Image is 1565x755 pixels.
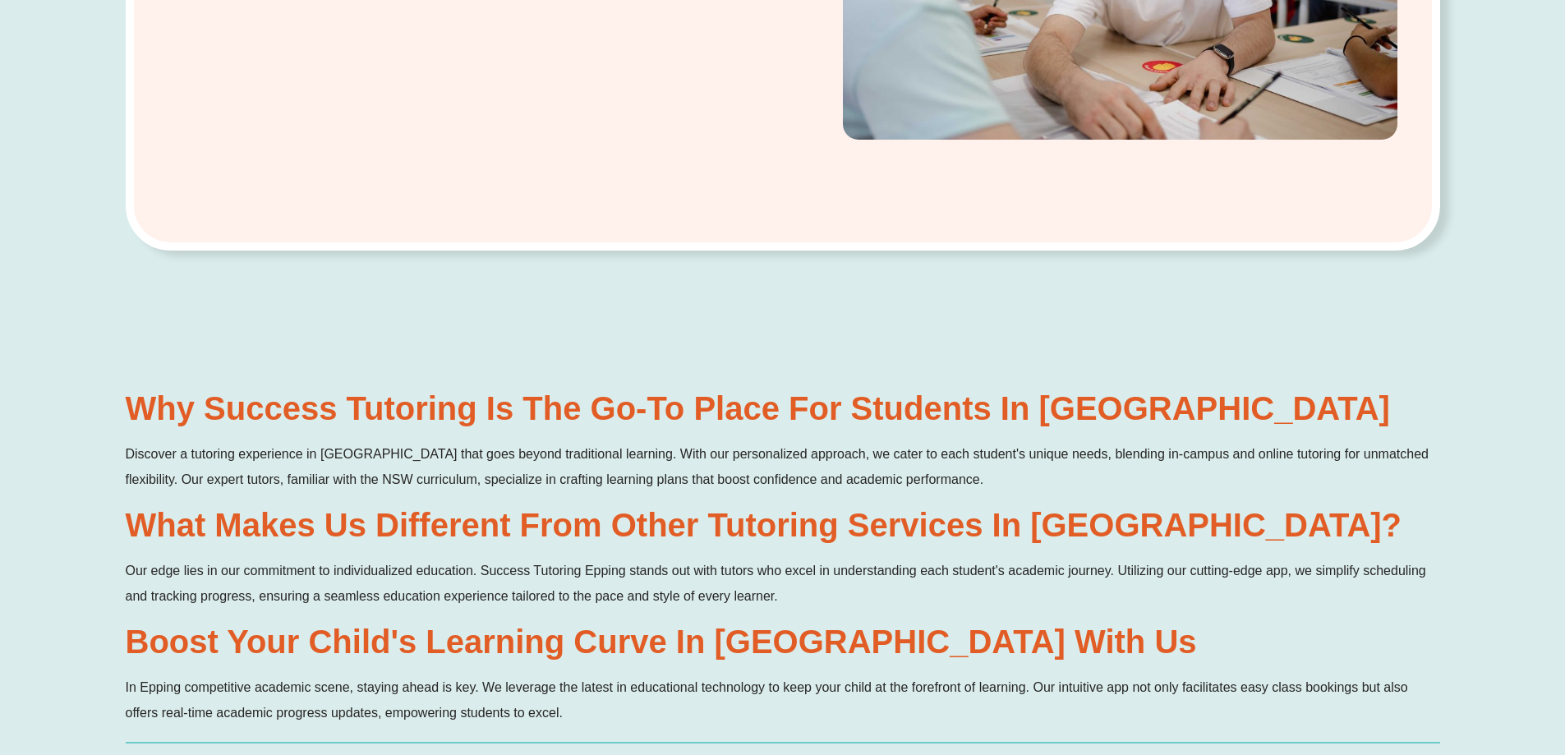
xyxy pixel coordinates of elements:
h2: What Makes Us Different from Other Tutoring Services in [GEOGRAPHIC_DATA]? [126,509,1440,541]
h2: Why Success Tutoring is the Go-To Place for Students in [GEOGRAPHIC_DATA] [126,392,1440,425]
p: Our edge lies in our commitment to individualized education. Success Tutoring Epping stands out w... [126,558,1440,609]
p: In Epping competitive academic scene, staying ahead is key. We leverage the latest in educational... [126,674,1440,725]
iframe: Chat Widget [1291,569,1565,755]
p: Discover a tutoring experience in [GEOGRAPHIC_DATA] that goes beyond traditional learning. With o... [126,441,1440,492]
h2: Boost Your Child's Learning Curve in [GEOGRAPHIC_DATA] with Us [126,625,1440,658]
